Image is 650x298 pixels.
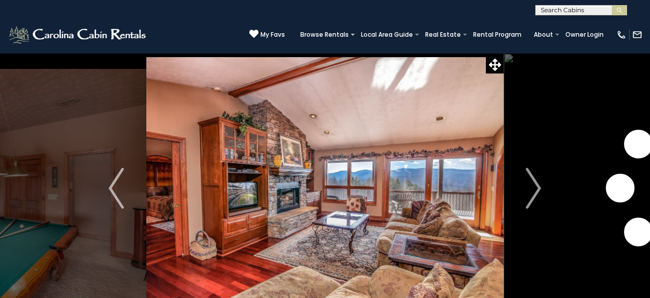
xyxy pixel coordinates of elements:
a: Real Estate [420,28,466,42]
img: phone-regular-white.png [616,30,627,40]
a: Local Area Guide [356,28,418,42]
img: mail-regular-white.png [632,30,642,40]
span: My Favs [261,30,285,39]
a: My Favs [249,29,285,40]
a: Browse Rentals [295,28,354,42]
img: arrow [109,168,124,209]
img: White-1-2.png [8,24,149,45]
a: Rental Program [468,28,527,42]
a: Owner Login [560,28,609,42]
img: arrow [526,168,541,209]
a: About [529,28,558,42]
